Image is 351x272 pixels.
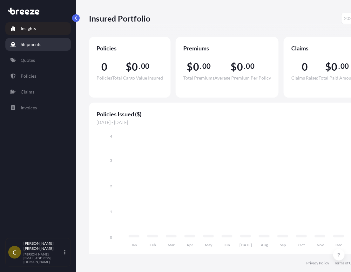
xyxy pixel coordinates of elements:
[21,41,41,48] p: Shipments
[13,249,17,256] span: C
[138,64,140,69] span: .
[168,243,175,248] tspan: Mar
[291,76,319,80] span: Claims Raised
[21,57,35,63] p: Quotes
[231,62,237,72] span: $
[280,243,286,248] tspan: Sep
[237,62,243,72] span: 0
[338,64,340,69] span: .
[150,243,156,248] tspan: Feb
[97,76,112,80] span: Policies
[97,44,163,52] span: Policies
[298,243,305,248] tspan: Oct
[202,64,211,69] span: 00
[126,62,132,72] span: $
[193,62,199,72] span: 0
[110,209,112,214] tspan: 1
[302,62,308,72] span: 0
[110,134,112,139] tspan: 4
[246,64,254,69] span: 00
[5,22,71,35] a: Insights
[21,73,36,79] p: Policies
[24,241,63,251] p: [PERSON_NAME] [PERSON_NAME]
[132,62,138,72] span: 0
[183,76,214,80] span: Total Premiums
[326,62,332,72] span: $
[200,64,201,69] span: .
[21,89,34,95] p: Claims
[101,62,107,72] span: 0
[5,70,71,82] a: Policies
[317,243,324,248] tspan: Nov
[5,86,71,98] a: Claims
[214,76,271,80] span: Average Premium Per Policy
[21,25,36,32] p: Insights
[332,62,338,72] span: 0
[24,252,63,264] p: [PERSON_NAME][EMAIL_ADDRESS][DOMAIN_NAME]
[112,76,163,80] span: Total Cargo Value Insured
[5,101,71,114] a: Invoices
[306,261,329,266] a: Privacy Policy
[131,243,137,248] tspan: Jan
[244,64,245,69] span: .
[141,64,149,69] span: 00
[5,54,71,67] a: Quotes
[205,243,213,248] tspan: May
[183,44,271,52] span: Premiums
[335,243,342,248] tspan: Dec
[261,243,268,248] tspan: Aug
[110,235,112,240] tspan: 0
[5,38,71,51] a: Shipments
[187,243,193,248] tspan: Apr
[110,184,112,188] tspan: 2
[187,62,193,72] span: $
[240,243,252,248] tspan: [DATE]
[110,158,112,163] tspan: 3
[341,64,349,69] span: 00
[224,243,230,248] tspan: Jun
[89,13,150,23] p: Insured Portfolio
[21,105,37,111] p: Invoices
